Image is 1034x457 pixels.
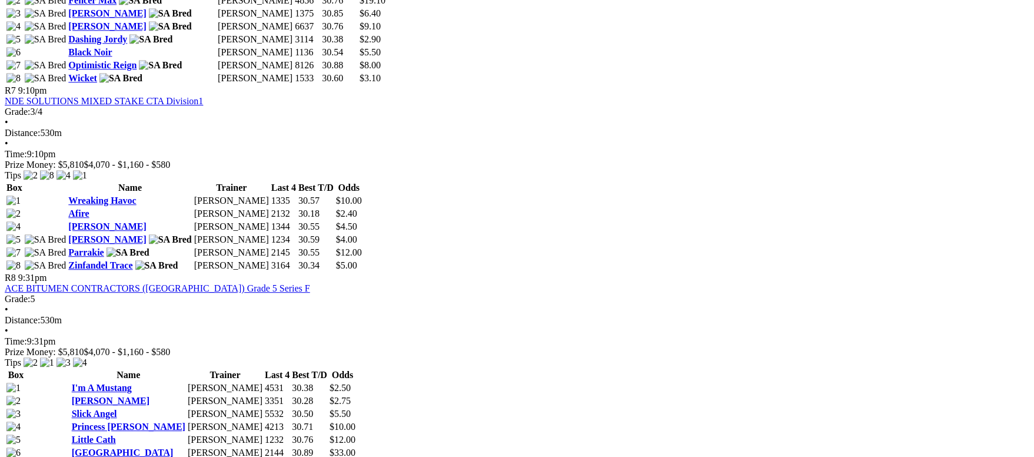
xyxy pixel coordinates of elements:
[68,221,146,231] a: [PERSON_NAME]
[68,21,146,31] a: [PERSON_NAME]
[336,221,357,231] span: $4.50
[271,182,297,194] th: Last 4
[336,196,362,206] span: $10.00
[68,260,132,270] a: Zinfandel Trace
[6,260,21,271] img: 8
[187,369,263,381] th: Trainer
[291,434,328,446] td: 30.76
[194,182,270,194] th: Trainer
[5,304,8,314] span: •
[99,73,142,84] img: SA Bred
[322,72,358,84] td: 30.60
[6,183,22,193] span: Box
[18,273,47,283] span: 9:31pm
[271,234,297,246] td: 1234
[25,8,67,19] img: SA Bred
[322,21,358,32] td: 30.76
[187,434,263,446] td: [PERSON_NAME]
[73,357,87,368] img: 4
[6,196,21,206] img: 1
[5,128,40,138] span: Distance:
[68,8,146,18] a: [PERSON_NAME]
[335,182,363,194] th: Odds
[330,409,351,419] span: $5.50
[40,170,54,181] img: 8
[271,195,297,207] td: 1335
[5,315,1029,326] div: 530m
[187,395,263,407] td: [PERSON_NAME]
[330,383,351,393] span: $2.50
[5,273,16,283] span: R8
[68,47,112,57] a: Black Noir
[330,396,351,406] span: $2.75
[5,326,8,336] span: •
[360,47,381,57] span: $5.50
[72,422,185,432] a: Princess [PERSON_NAME]
[84,347,171,357] span: $4,070 - $1,160 - $580
[6,383,21,393] img: 1
[194,208,270,220] td: [PERSON_NAME]
[68,208,89,218] a: Afire
[294,34,320,45] td: 3114
[291,382,328,394] td: 30.38
[360,73,381,83] span: $3.10
[40,357,54,368] img: 1
[6,396,21,406] img: 2
[271,221,297,233] td: 1344
[336,208,357,218] span: $2.40
[6,234,21,245] img: 5
[24,357,38,368] img: 2
[264,434,290,446] td: 1232
[149,234,192,245] img: SA Bred
[25,234,67,245] img: SA Bred
[5,160,1029,170] div: Prize Money: $5,810
[5,107,31,117] span: Grade:
[5,107,1029,117] div: 3/4
[149,21,192,32] img: SA Bred
[5,294,1029,304] div: 5
[25,21,67,32] img: SA Bred
[56,170,71,181] img: 4
[336,247,362,257] span: $12.00
[5,294,31,304] span: Grade:
[187,408,263,420] td: [PERSON_NAME]
[6,34,21,45] img: 5
[5,347,1029,357] div: Prize Money: $5,810
[322,59,358,71] td: 30.88
[84,160,171,170] span: $4,070 - $1,160 - $580
[68,73,97,83] a: Wicket
[294,21,320,32] td: 6637
[25,34,67,45] img: SA Bred
[139,60,182,71] img: SA Bred
[322,34,358,45] td: 30.38
[264,421,290,433] td: 4213
[6,409,21,419] img: 3
[5,128,1029,138] div: 530m
[6,221,21,232] img: 4
[298,182,334,194] th: Best T/D
[129,34,172,45] img: SA Bred
[149,8,192,19] img: SA Bred
[291,408,328,420] td: 30.50
[68,247,104,257] a: Parrakie
[217,72,293,84] td: [PERSON_NAME]
[194,247,270,259] td: [PERSON_NAME]
[5,149,27,159] span: Time:
[6,208,21,219] img: 2
[5,117,8,127] span: •
[6,247,21,258] img: 7
[6,422,21,432] img: 4
[25,60,67,71] img: SA Bred
[217,47,293,58] td: [PERSON_NAME]
[24,170,38,181] img: 2
[271,260,297,271] td: 3164
[5,357,21,367] span: Tips
[72,435,116,445] a: Little Cath
[68,34,127,44] a: Dashing Jordy
[71,369,186,381] th: Name
[264,369,290,381] th: Last 4
[217,34,293,45] td: [PERSON_NAME]
[291,421,328,433] td: 30.71
[5,96,203,106] a: NDE SOLUTIONS MIXED STAKE CTA Division1
[187,382,263,394] td: [PERSON_NAME]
